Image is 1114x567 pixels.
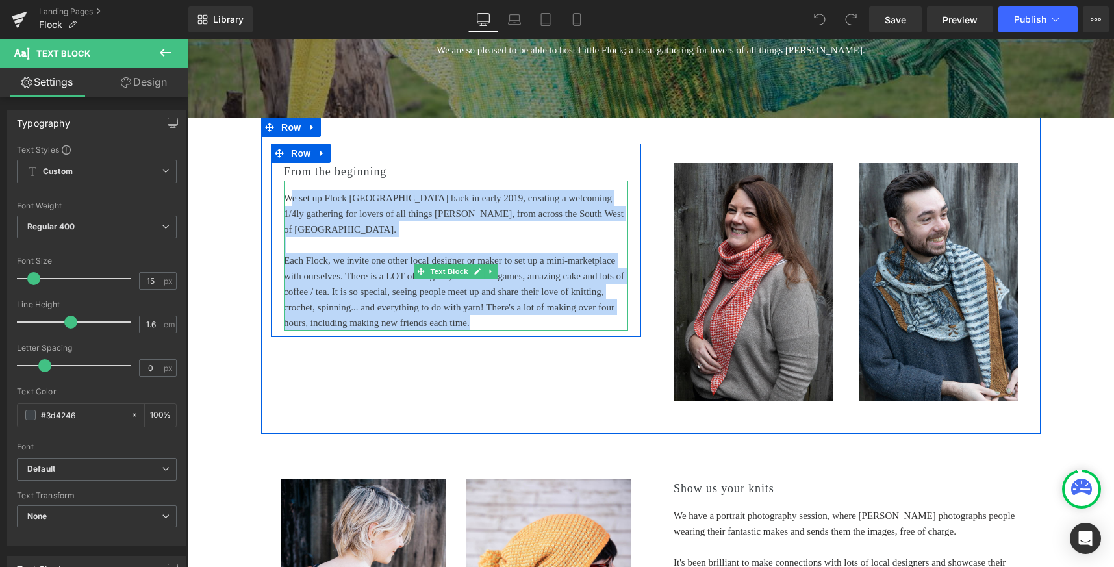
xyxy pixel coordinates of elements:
[100,105,126,124] span: Row
[41,408,124,422] input: Color
[17,201,177,210] div: Font Weight
[188,6,253,32] a: New Library
[486,516,830,547] p: It's been brilliant to make connections with lots of local designers and showcase their designs, ...
[27,464,55,475] i: Default
[17,300,177,309] div: Line Height
[17,144,177,155] div: Text Styles
[807,6,833,32] button: Undo
[97,68,191,97] a: Design
[17,110,70,129] div: Typography
[530,6,561,32] a: Tablet
[17,387,177,396] div: Text Color
[468,6,499,32] a: Desktop
[249,6,677,16] span: We are so pleased to be able to host Little Flock; a local gathering for lovers of all things [PE...
[885,13,906,27] span: Save
[145,404,176,427] div: %
[17,491,177,500] div: Text Transform
[96,154,436,195] span: We set up Flock [GEOGRAPHIC_DATA] back in early 2019, creating a welcoming 1/4ly gathering for lo...
[838,6,864,32] button: Redo
[17,257,177,266] div: Font Size
[927,6,993,32] a: Preview
[96,214,440,292] div: Each Flock, we invite one other local designer or maker to set up a mini-marketplace with ourselv...
[17,344,177,353] div: Letter Spacing
[998,6,1078,32] button: Publish
[17,442,177,451] div: Font
[297,225,310,240] a: Expand / Collapse
[561,6,592,32] a: Mobile
[90,79,116,98] span: Row
[39,6,188,17] a: Landing Pages
[213,14,244,25] span: Library
[1083,6,1109,32] button: More
[164,277,175,285] span: px
[240,225,283,240] span: Text Block
[39,19,62,30] span: Flock
[164,320,175,329] span: em
[126,105,143,124] a: Expand / Collapse
[943,13,978,27] span: Preview
[27,511,47,521] b: None
[164,364,175,372] span: px
[96,123,440,142] h2: From the beginning
[1014,14,1046,25] span: Publish
[27,221,75,231] b: Regular 400
[43,166,73,177] b: Custom
[1070,523,1101,554] div: Open Intercom Messenger
[499,6,530,32] a: Laptop
[36,48,90,58] span: Text Block
[116,79,133,98] a: Expand / Collapse
[486,469,830,500] p: We have a portrait photography session, where [PERSON_NAME] photographs people wearing their fant...
[486,440,830,459] h2: Show us your knits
